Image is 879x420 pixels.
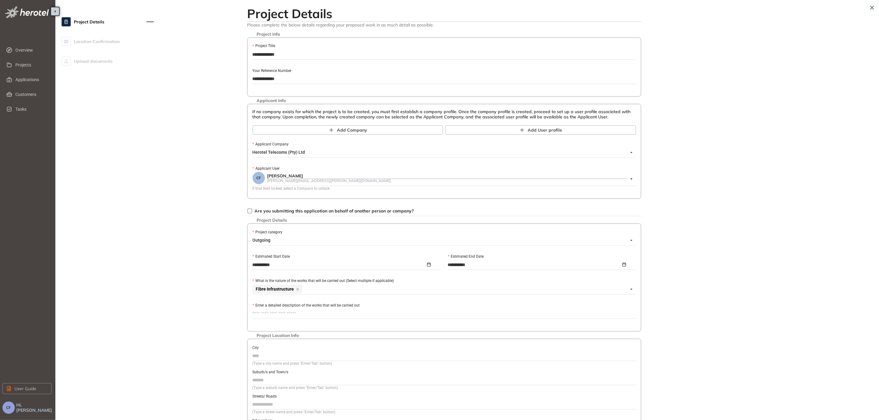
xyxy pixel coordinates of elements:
[15,88,47,101] span: Customers
[253,229,282,235] label: Project category
[15,73,47,86] span: Applications
[267,173,627,179] div: [PERSON_NAME]
[253,68,292,74] label: Your Reference Number
[247,6,641,21] h2: Project Details
[253,351,636,360] input: City
[253,186,636,192] div: If that field locked, select a Company to unlock
[253,309,636,319] textarea: Enter a detailed description of the works that will be carried out
[6,406,11,410] span: CF
[2,402,15,414] button: CF
[74,35,120,48] span: Location Confirmation
[253,261,426,268] input: Estimated Start Date
[445,125,636,135] button: Add User profile
[253,141,289,147] label: Applicant Company
[253,375,636,385] input: Suburb/s and Town/s
[253,400,636,409] input: Streets/ Roads
[448,261,621,268] input: Estimated End Date
[253,236,633,245] span: Outgoing
[448,254,484,260] label: Estimated End Date
[253,394,277,399] label: Streets/ Roads
[74,16,104,28] span: Project Details
[528,127,562,133] span: Add User profile
[253,385,636,391] div: (Type a suburb name and press "Enter/Tab" button)
[253,409,636,415] div: (Type a street name and press "Enter/Tab" button)
[253,278,394,284] label: What is the nature of the works that will be carried out (Select multiple if applicable)
[2,383,52,394] button: User Guide
[74,55,113,67] span: Upload documents
[253,345,259,351] label: City
[256,287,294,291] span: Fibre Infrastructure
[253,254,290,260] label: Estimated Start Date
[5,6,49,18] img: logo
[253,285,302,293] span: Fibre Infrastructure
[15,44,47,56] span: Overview
[16,402,53,413] span: Hi, [PERSON_NAME]
[253,109,636,120] div: If no company exists for which the project is to be created, you must first establish a company p...
[253,361,636,367] div: (Type a city name and press "Enter/Tab" button)
[256,176,261,180] span: CF
[267,179,627,183] div: [PERSON_NAME][EMAIL_ADDRESS][PERSON_NAME][DOMAIN_NAME]
[254,98,289,103] span: Applicant Info
[253,74,636,83] input: Your Reference Number
[15,59,47,71] span: Projects
[253,166,280,172] label: Applicant User
[254,32,283,37] span: Project Info
[253,148,633,157] span: Herotel Telecoms (Pty) Ltd
[254,333,302,338] span: Project Location Info
[253,43,275,49] label: Project Title
[255,208,414,214] span: Are you submitting this application on behalf of another person or company?
[14,385,36,392] span: User Guide
[253,369,289,375] label: Suburb/s and Town/s
[247,22,641,28] span: Please complete the below details regarding your proposed work in as much detail as possible.
[254,218,290,223] span: Project Details
[253,303,360,308] label: Enter a detailed description of the works that will be carried out
[253,125,443,135] button: Add Company
[15,103,47,115] span: Tasks
[337,127,367,133] span: Add Company
[253,50,636,59] input: Project Title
